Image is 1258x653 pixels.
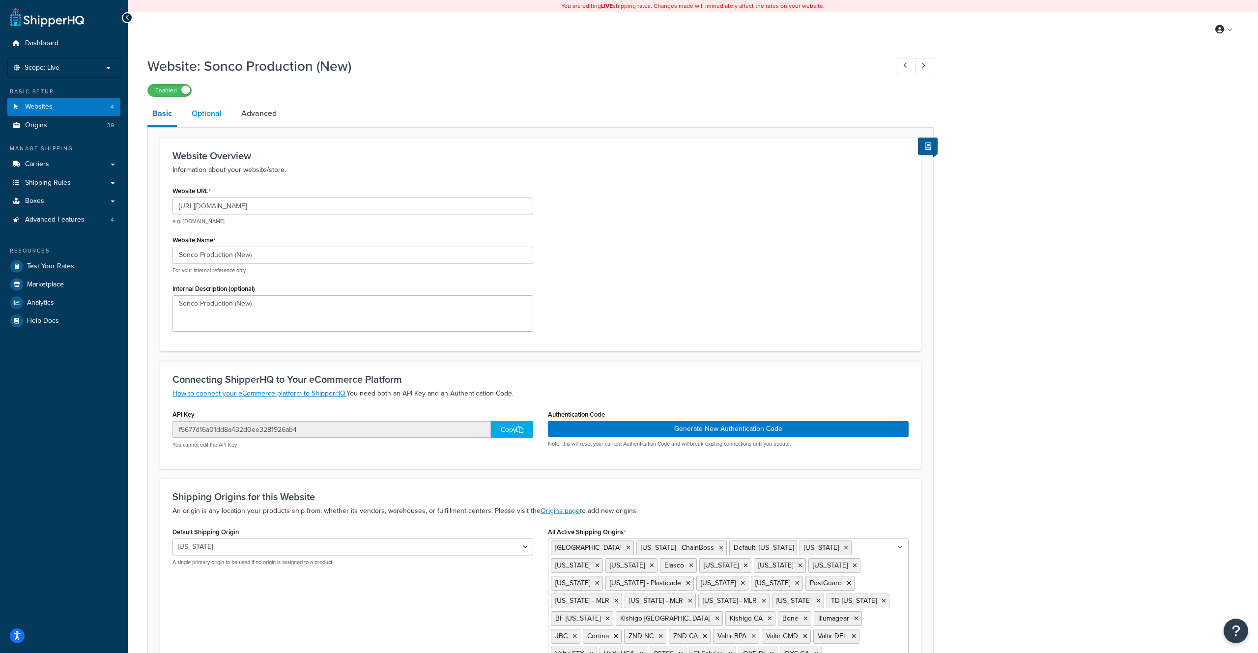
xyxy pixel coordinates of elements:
div: Copy [491,421,533,438]
span: [US_STATE] [755,578,790,588]
button: Open Resource Center [1224,619,1248,643]
a: Marketplace [7,276,120,293]
a: Shipping Rules [7,174,120,192]
a: Boxes [7,192,120,210]
a: Advanced [236,102,282,125]
a: Next Record [915,58,934,74]
li: Help Docs [7,312,120,330]
span: Kishigo CA [730,613,763,624]
p: Information about your website/store. [172,164,909,176]
p: Note: this will reset your current Authentication Code and will break existing connections until ... [548,440,909,448]
span: Elasco [664,560,684,570]
li: Origins [7,116,120,135]
span: Test Your Rates [27,262,74,271]
li: Advanced Features [7,211,120,229]
a: Dashboard [7,34,120,53]
label: Authentication Code [548,411,605,418]
span: [US_STATE] - ChainBoss [641,542,714,553]
span: [US_STATE] [776,596,811,606]
a: Origins39 [7,116,120,135]
span: [US_STATE] [758,560,793,570]
textarea: Sonco Production (New) [172,295,533,332]
span: ZND NC [629,631,654,641]
span: Analytics [27,299,54,307]
span: 4 [111,103,114,111]
label: Default Shipping Origin [172,528,239,536]
span: Websites [25,103,53,111]
span: [US_STATE] [701,578,736,588]
span: [US_STATE] [610,560,645,570]
span: Origins [25,121,47,130]
span: [US_STATE] - MLR [703,596,757,606]
span: TD [US_STATE] [831,596,877,606]
span: Kishigo [GEOGRAPHIC_DATA] [620,613,710,624]
span: Dashboard [25,39,58,48]
span: BF [US_STATE] [555,613,600,624]
span: 39 [107,121,114,130]
span: Scope: Live [25,64,59,72]
a: Carriers [7,155,120,173]
button: Generate New Authentication Code [548,421,909,437]
span: Marketplace [27,281,64,289]
h3: Connecting ShipperHQ to Your eCommerce Platform [172,374,909,385]
p: For your internal reference only [172,267,533,274]
span: Cortina [587,631,609,641]
span: 4 [111,216,114,224]
a: Optional [187,102,227,125]
div: Manage Shipping [7,144,120,153]
h3: Shipping Origins for this Website [172,491,909,502]
span: [GEOGRAPHIC_DATA] [555,542,621,553]
span: Help Docs [27,317,59,325]
p: You cannot edit the API Key [172,441,533,449]
span: ZND CA [673,631,698,641]
a: Basic [147,102,177,127]
span: Default: [US_STATE] [734,542,794,553]
p: You need both an API Key and an Authentication Code. [172,388,909,399]
p: A single primary origin to be used if no origin is assigned to a product [172,559,533,566]
p: e.g. [DOMAIN_NAME] [172,218,533,225]
div: Resources [7,247,120,255]
span: Boxes [25,197,44,205]
a: Previous Record [897,58,916,74]
span: Valtir BPA [717,631,746,641]
span: Illumagear [818,613,849,624]
b: LIVE [601,1,613,10]
span: [US_STATE] - MLR [629,596,683,606]
span: JBC [555,631,568,641]
span: Carriers [25,160,49,169]
p: An origin is any location your products ship from, whether its vendors, warehouses, or fulfillmen... [172,505,909,517]
li: Websites [7,98,120,116]
span: PostGuard [810,578,842,588]
a: Analytics [7,294,120,312]
label: All Active Shipping Origins [548,528,626,536]
span: Bone [782,613,799,624]
a: Test Your Rates [7,257,120,275]
a: Origins page [541,506,580,516]
label: Enabled [148,85,191,96]
span: Shipping Rules [25,179,71,187]
div: Basic Setup [7,87,120,96]
button: Show Help Docs [918,138,938,155]
h3: Website Overview [172,150,909,161]
span: [US_STATE] [704,560,739,570]
span: [US_STATE] - MLR [555,596,609,606]
span: [US_STATE] [555,560,590,570]
label: Website URL [172,187,211,195]
span: [US_STATE] - Plasticade [610,578,681,588]
label: Website Name [172,236,216,244]
span: [US_STATE] [804,542,839,553]
label: API Key [172,411,195,418]
a: How to connect your eCommerce platform to ShipperHQ. [172,388,346,398]
a: Websites4 [7,98,120,116]
span: [US_STATE] [555,578,590,588]
span: Valtir DFL [818,631,847,641]
label: Internal Description (optional) [172,285,255,292]
h1: Website: Sonco Production (New) [147,57,879,76]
